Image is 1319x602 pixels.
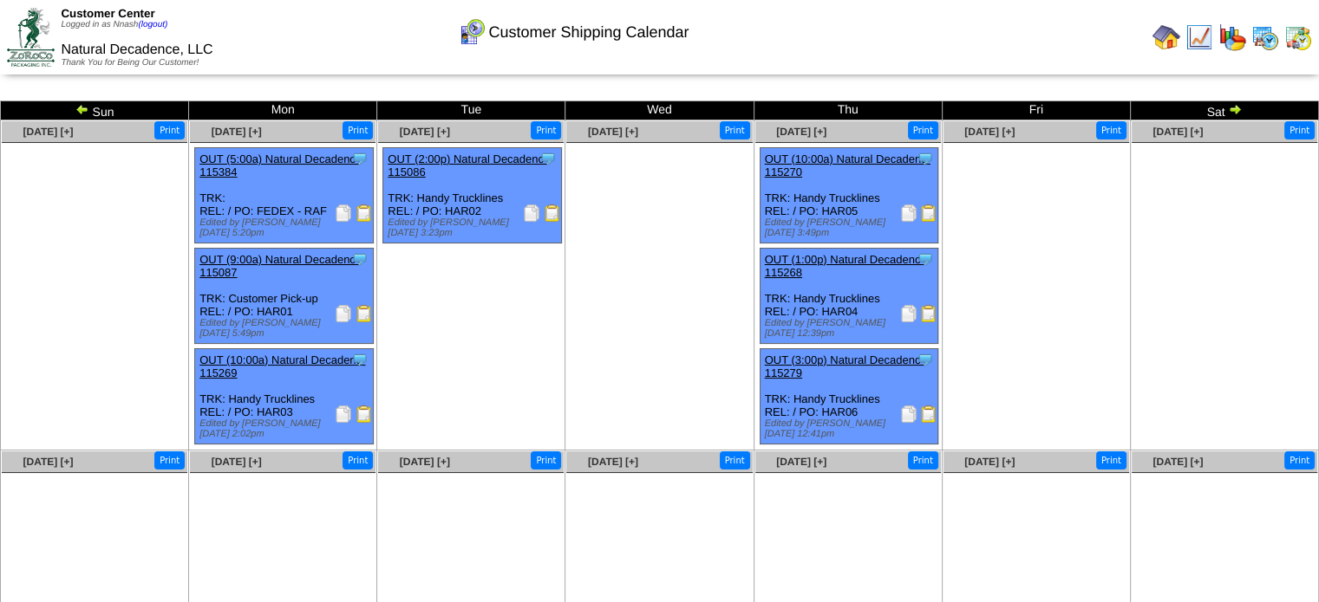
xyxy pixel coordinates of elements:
[754,101,942,120] td: Thu
[199,353,365,379] a: OUT (10:00a) Natural Decadenc-115269
[917,250,934,268] img: Tooltip
[351,250,369,268] img: Tooltip
[900,204,917,222] img: Packing Slip
[765,253,924,279] a: OUT (1:00p) Natural Decadenc-115268
[1096,451,1126,469] button: Print
[917,150,934,167] img: Tooltip
[920,405,937,423] img: Bill of Lading
[199,418,373,439] div: Edited by [PERSON_NAME] [DATE] 2:02pm
[61,7,154,20] span: Customer Center
[964,456,1015,468] a: [DATE] [+]
[1284,23,1312,51] img: calendarinout.gif
[588,126,638,138] a: [DATE] [+]
[154,121,185,139] button: Print
[388,217,561,238] div: Edited by [PERSON_NAME] [DATE] 3:23pm
[351,351,369,368] img: Tooltip
[565,101,754,120] td: Wed
[523,204,540,222] img: Packing Slip
[776,456,826,468] a: [DATE] [+]
[920,204,937,222] img: Bill of Lading
[199,152,359,178] a: OUT (5:00a) Natural Decadenc-115384
[942,101,1130,120] td: Fri
[400,456,450,468] a: [DATE] [+]
[138,20,167,29] a: (logout)
[765,152,930,178] a: OUT (10:00a) Natural Decadenc-115270
[760,349,938,444] div: TRK: Handy Trucklines REL: / PO: HAR06
[195,148,374,243] div: TRK: REL: / PO: FEDEX - RAF
[400,126,450,138] a: [DATE] [+]
[760,148,938,243] div: TRK: Handy Trucklines REL: / PO: HAR05
[920,305,937,322] img: Bill of Lading
[1130,101,1318,120] td: Sat
[908,451,938,469] button: Print
[199,253,359,279] a: OUT (9:00a) Natural Decadenc-115087
[335,405,352,423] img: Packing Slip
[1152,126,1203,138] a: [DATE] [+]
[765,418,938,439] div: Edited by [PERSON_NAME] [DATE] 12:41pm
[908,121,938,139] button: Print
[720,121,750,139] button: Print
[1185,23,1213,51] img: line_graph.gif
[544,204,561,222] img: Bill of Lading
[765,217,938,238] div: Edited by [PERSON_NAME] [DATE] 3:49pm
[212,456,262,468] a: [DATE] [+]
[189,101,377,120] td: Mon
[212,126,262,138] a: [DATE] [+]
[917,351,934,368] img: Tooltip
[23,456,73,468] a: [DATE] [+]
[377,101,565,120] td: Tue
[383,148,562,243] div: TRK: Handy Trucklines REL: / PO: HAR02
[195,249,374,344] div: TRK: Customer Pick-up REL: / PO: HAR01
[765,353,924,379] a: OUT (3:00p) Natural Decadenc-115279
[458,18,486,46] img: calendarcustomer.gif
[199,318,373,339] div: Edited by [PERSON_NAME] [DATE] 5:49pm
[900,305,917,322] img: Packing Slip
[765,318,938,339] div: Edited by [PERSON_NAME] [DATE] 12:39pm
[531,451,561,469] button: Print
[1228,102,1242,116] img: arrowright.gif
[776,126,826,138] a: [DATE] [+]
[1284,451,1315,469] button: Print
[335,305,352,322] img: Packing Slip
[356,204,373,222] img: Bill of Lading
[199,217,373,238] div: Edited by [PERSON_NAME] [DATE] 5:20pm
[61,58,199,68] span: Thank You for Being Our Customer!
[1152,23,1180,51] img: home.gif
[1251,23,1279,51] img: calendarprod.gif
[23,126,73,138] a: [DATE] [+]
[588,456,638,468] a: [DATE] [+]
[351,150,369,167] img: Tooltip
[1284,121,1315,139] button: Print
[75,102,89,116] img: arrowleft.gif
[1096,121,1126,139] button: Print
[61,42,212,57] span: Natural Decadence, LLC
[343,451,373,469] button: Print
[1218,23,1246,51] img: graph.gif
[61,20,167,29] span: Logged in as Nnash
[356,305,373,322] img: Bill of Lading
[488,23,689,42] span: Customer Shipping Calendar
[900,405,917,423] img: Packing Slip
[356,405,373,423] img: Bill of Lading
[1152,456,1203,468] a: [DATE] [+]
[343,121,373,139] button: Print
[154,451,185,469] button: Print
[964,126,1015,138] a: [DATE] [+]
[195,349,374,444] div: TRK: Handy Trucklines REL: / PO: HAR03
[388,152,547,178] a: OUT (2:00p) Natural Decadenc-115086
[531,121,561,139] button: Print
